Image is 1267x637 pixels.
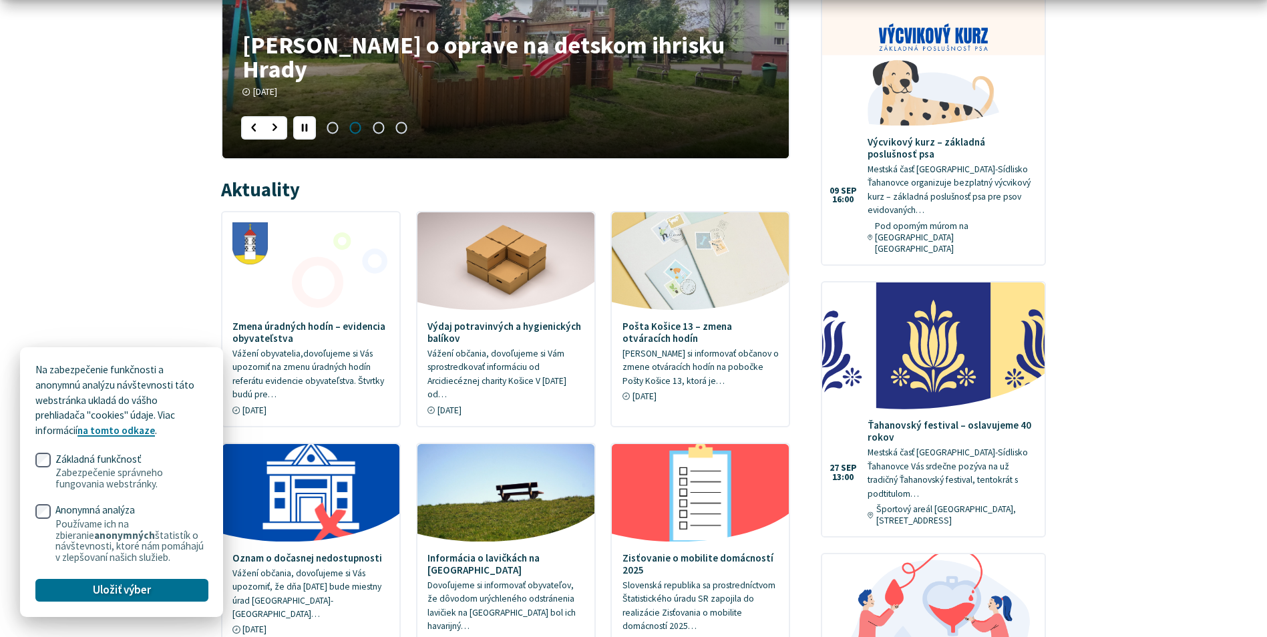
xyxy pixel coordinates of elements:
[35,363,208,439] p: Na zabezpečenie funkčnosti a anonymnú analýzu návštevnosti táto webstránka ukladá do vášho prehli...
[868,419,1035,443] h4: Ťahanovský festival – oslavujeme 40 rokov
[242,405,266,416] span: [DATE]
[841,463,857,473] span: sep
[35,504,51,519] input: Anonymná analýzaPoužívame ich na zbieranieanonymnýchštatistík o návštevnosti, ktoré nám pomáhajú ...
[427,347,584,402] p: Vážení občania, dovoľujeme si Vám sprostredkovať informáciu od Arcidiecéznej charity Košice V [DA...
[622,347,779,389] p: [PERSON_NAME] si informovať občanov o zmene otváracích hodín na pobočke Pošty Košice 13, ktorá je…
[293,116,316,139] div: Pozastaviť pohyb slajdera
[232,552,389,564] h4: Oznam o dočasnej nedostupnosti
[35,453,51,468] input: Základná funkčnosťZabezpečenie správneho fungovania webstránky.
[437,405,462,416] span: [DATE]
[55,519,208,564] span: Používame ich na zbieranie štatistík o návštevnosti, ktoré nám pomáhajú v zlepšovaní našich služieb.
[822,282,1045,537] a: Ťahanovský festival – oslavujeme 40 rokov Mestská časť [GEOGRAPHIC_DATA]-Sídlisko Ťahanovce Vás s...
[427,579,584,634] p: Dovoľujeme si informovať obyvateľov, že dôvodom urýchleného odstránenia lavičiek na [GEOGRAPHIC_D...
[242,33,768,81] h4: [PERSON_NAME] o oprave na detskom ihrisku Hrady
[417,212,594,426] a: Výdaj potravinvých a hygienických balíkov Vážení občania, dovoľujeme si Vám sprostredkovať inform...
[632,391,657,402] span: [DATE]
[55,505,208,563] span: Anonymná analýza
[841,186,857,196] span: sep
[868,136,1035,160] h4: Výcvikový kurz – základná poslušnosť psa
[232,347,389,402] p: Vážení obyvatelia,dovoľujeme si Vás upozorniť na zmenu úradných hodín referátu evidencie obyvateľ...
[612,212,789,413] a: Pošta Košice 13 – zmena otváracích hodín [PERSON_NAME] si informovať občanov o zmene otváracích h...
[427,552,584,576] h4: Informácia o lavičkách na [GEOGRAPHIC_DATA]
[830,473,857,482] span: 13:00
[321,116,344,139] span: Prejsť na slajd 1
[232,567,389,622] p: Vážení občania, dovoľujeme si Vás upozorniť, že dňa [DATE] bude miestny úrad [GEOGRAPHIC_DATA]-[G...
[55,467,208,489] span: Zabezpečenie správneho fungovania webstránky.
[876,503,1035,526] span: Športový areál [GEOGRAPHIC_DATA], [STREET_ADDRESS]
[622,321,779,345] h4: Pošta Košice 13 – zmena otváracích hodín
[55,454,208,490] span: Základná funkčnosť
[868,163,1035,218] p: Mestská časť [GEOGRAPHIC_DATA]-Sídlisko Ťahanovce organizuje bezplatný výcvikový kurz – základná ...
[390,116,413,139] span: Prejsť na slajd 4
[830,195,857,204] span: 16:00
[232,321,389,345] h4: Zmena úradných hodín – evidencia obyvateľstva
[242,624,266,635] span: [DATE]
[367,116,389,139] span: Prejsť na slajd 3
[868,446,1035,501] p: Mestská časť [GEOGRAPHIC_DATA]-Sídlisko Ťahanovce Vás srdečne pozýva na už tradičný Ťahanovský fe...
[622,579,779,634] p: Slovenská republika sa prostredníctvom Štatistického úradu SR zapojila do realizácie Zisťovania o...
[264,116,287,139] div: Nasledujúci slajd
[830,186,839,196] span: 09
[77,424,155,437] a: na tomto odkaze
[94,529,155,542] strong: anonymných
[221,180,300,200] h3: Aktuality
[241,116,264,139] div: Predošlý slajd
[344,116,367,139] span: Prejsť na slajd 2
[35,579,208,602] button: Uložiť výber
[253,86,277,97] span: [DATE]
[875,220,1034,254] span: Pod oporným múrom na [GEOGRAPHIC_DATA] [GEOGRAPHIC_DATA]
[222,212,399,426] a: Zmena úradných hodín – evidencia obyvateľstva Vážení obyvatelia,dovoľujeme si Vás upozorniť na zm...
[622,552,779,576] h4: Zisťovanie o mobilite domácností 2025
[93,583,151,597] span: Uložiť výber
[427,321,584,345] h4: Výdaj potravinvých a hygienických balíkov
[830,463,839,473] span: 27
